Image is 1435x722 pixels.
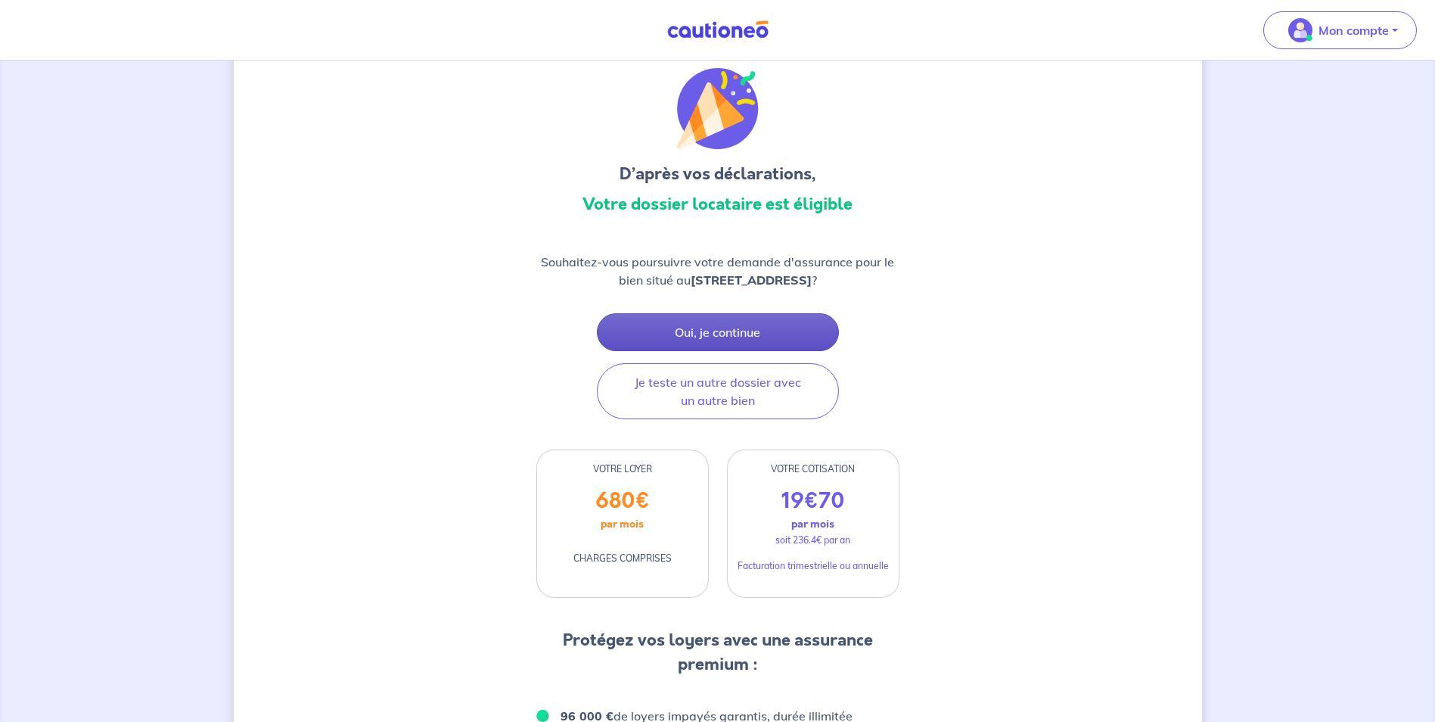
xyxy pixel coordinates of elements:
[1263,11,1417,49] button: illu_account_valid_menu.svgMon compte
[818,486,845,516] span: 70
[597,313,839,351] button: Oui, je continue
[536,253,899,289] p: Souhaitez-vous poursuivre votre demande d'assurance pour le bien situé au ?
[738,559,889,573] p: Facturation trimestrielle ou annuelle
[597,363,839,419] button: Je teste un autre dossier avec un autre bien
[537,462,708,476] div: VOTRE LOYER
[601,514,644,534] p: par mois
[536,628,899,677] p: Protégez vos loyers avec une assurance premium :
[536,162,899,186] h3: D’après vos déclarations,
[691,272,812,288] strong: [STREET_ADDRESS]
[536,192,899,216] h3: Votre dossier locataire est éligible
[791,514,834,534] p: par mois
[1288,18,1312,42] img: illu_account_valid_menu.svg
[781,488,845,514] p: 19
[661,20,775,39] img: Cautioneo
[775,534,850,547] p: soit 236.4€ par an
[728,462,899,476] div: VOTRE COTISATION
[595,488,650,514] p: 680 €
[677,68,759,150] img: illu_congratulation.svg
[804,486,818,516] span: €
[1319,21,1389,39] p: Mon compte
[573,552,672,565] p: CHARGES COMPRISES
